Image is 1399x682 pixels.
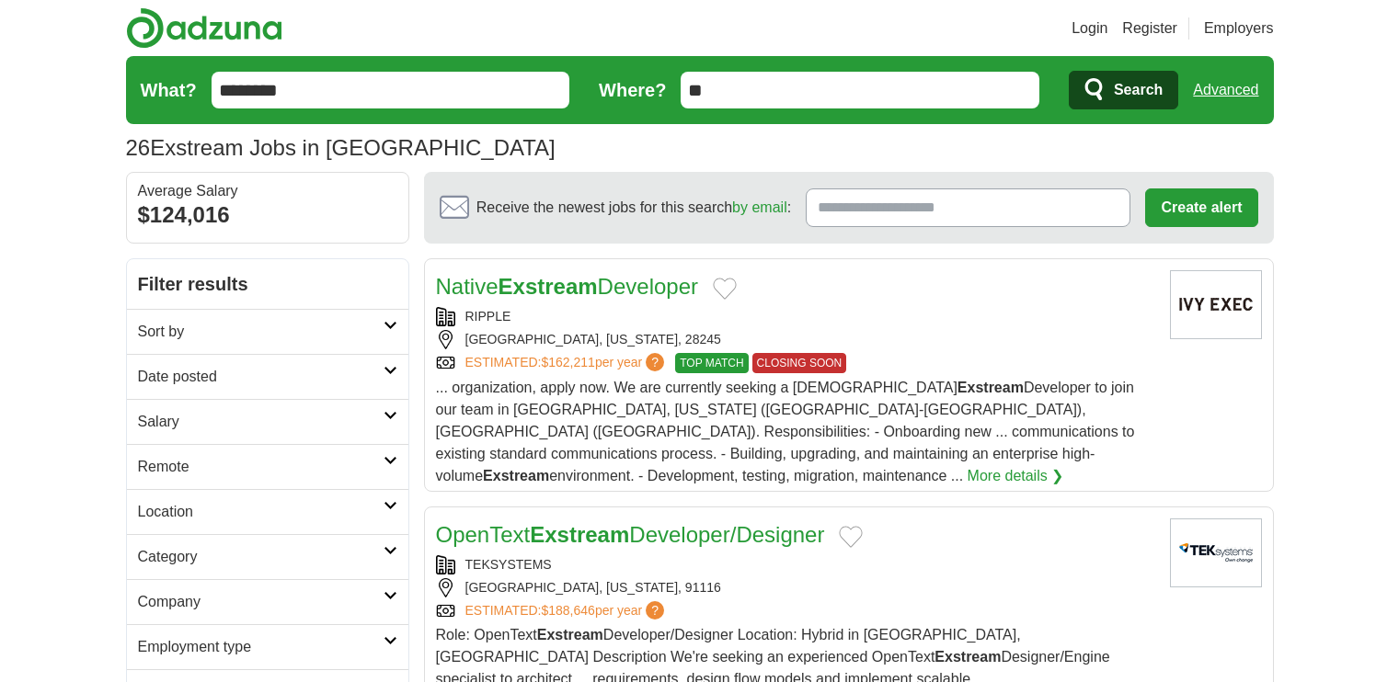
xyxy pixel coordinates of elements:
[436,522,825,547] a: OpenTextExstreamDeveloper/Designer
[465,353,669,373] a: ESTIMATED:$162,211per year?
[126,7,282,49] img: Adzuna logo
[675,353,748,373] span: TOP MATCH
[935,649,1001,665] strong: Exstream
[126,135,556,160] h1: Exstream Jobs in [GEOGRAPHIC_DATA]
[1204,17,1274,40] a: Employers
[1072,17,1107,40] a: Login
[465,557,552,572] a: TEKSYSTEMS
[1069,71,1178,109] button: Search
[541,603,594,618] span: $188,646
[141,76,197,104] label: What?
[138,546,384,568] h2: Category
[1193,72,1258,108] a: Advanced
[483,468,549,483] strong: Exstream
[465,601,669,620] a: ESTIMATED:$188,646per year?
[138,184,397,199] div: Average Salary
[646,353,664,371] span: ?
[1122,17,1177,40] a: Register
[138,366,384,388] h2: Date posted
[127,579,408,624] a: Company
[138,636,384,658] h2: Employment type
[436,274,699,299] a: NativeExstreamDeveloper
[713,278,737,300] button: Add to favorite jobs
[436,330,1155,349] div: [GEOGRAPHIC_DATA], [US_STATE], 28245
[499,274,598,299] strong: Exstream
[126,131,151,165] span: 26
[646,601,664,619] span: ?
[436,307,1155,326] div: RIPPLE
[127,489,408,534] a: Location
[138,411,384,433] h2: Salary
[138,501,384,523] h2: Location
[1114,72,1163,108] span: Search
[127,259,408,309] h2: Filter results
[127,444,408,489] a: Remote
[138,456,384,478] h2: Remote
[436,380,1135,483] span: ... organization, apply now. We are currently seeking a [DEMOGRAPHIC_DATA] Developer to join our ...
[127,354,408,399] a: Date posted
[541,355,594,369] span: $162,211
[138,199,397,232] div: $124,016
[958,380,1024,395] strong: Exstream
[1145,188,1257,227] button: Create alert
[732,199,787,215] a: by email
[1170,270,1262,339] img: Company logo
[127,399,408,444] a: Salary
[839,526,863,548] button: Add to favorite jobs
[138,321,384,343] h2: Sort by
[537,627,603,642] strong: Exstream
[127,624,408,669] a: Employment type
[752,353,847,373] span: CLOSING SOON
[968,465,1064,487] a: More details ❯
[127,309,408,354] a: Sort by
[127,534,408,579] a: Category
[138,591,384,613] h2: Company
[436,578,1155,597] div: [GEOGRAPHIC_DATA], [US_STATE], 91116
[599,76,666,104] label: Where?
[1170,518,1262,587] img: TEKsystems logo
[530,522,629,547] strong: Exstream
[476,197,791,219] span: Receive the newest jobs for this search :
